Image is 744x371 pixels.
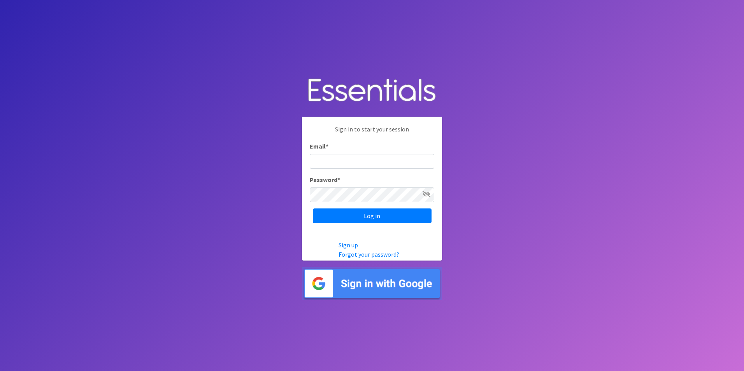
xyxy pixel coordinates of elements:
[310,175,340,184] label: Password
[339,250,399,258] a: Forgot your password?
[310,124,434,142] p: Sign in to start your session
[310,142,328,151] label: Email
[302,71,442,111] img: Human Essentials
[313,208,432,223] input: Log in
[339,241,358,249] a: Sign up
[326,142,328,150] abbr: required
[337,176,340,184] abbr: required
[302,267,442,301] img: Sign in with Google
